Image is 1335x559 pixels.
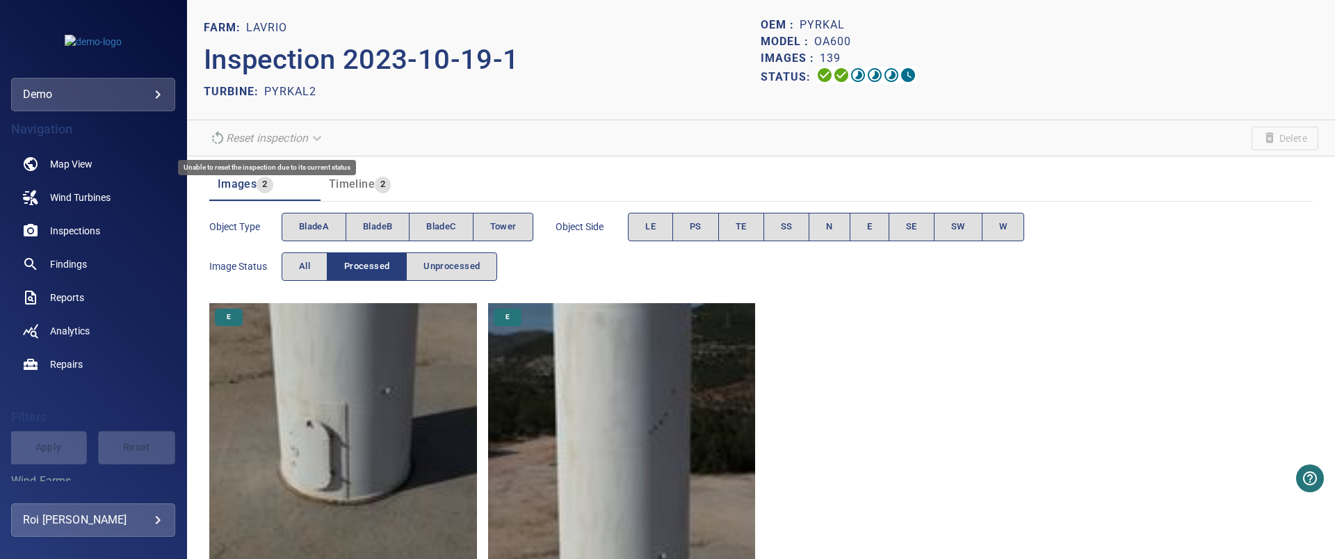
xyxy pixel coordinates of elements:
[218,177,257,191] span: Images
[204,83,264,100] p: TURBINE:
[867,219,872,235] span: E
[344,259,389,275] span: Processed
[497,312,518,322] span: E
[11,122,175,136] h4: Navigation
[826,219,832,235] span: N
[226,131,308,145] em: Reset inspection
[11,248,175,281] a: findings noActive
[11,281,175,314] a: reports noActive
[951,219,965,235] span: SW
[645,219,656,235] span: LE
[299,219,329,235] span: bladeA
[11,181,175,214] a: windturbines noActive
[264,83,316,100] p: Pyrkal2
[426,219,455,235] span: bladeC
[906,219,917,235] span: SE
[816,67,833,83] svg: Uploading 100%
[672,213,719,241] button: PS
[628,213,673,241] button: LE
[23,509,163,531] div: Roi [PERSON_NAME]
[282,213,346,241] button: bladeA
[11,214,175,248] a: inspections noActive
[329,177,375,191] span: Timeline
[490,219,517,235] span: Tower
[50,224,100,238] span: Inspections
[50,257,87,271] span: Findings
[282,213,534,241] div: objectType
[628,213,1024,241] div: objectSide
[11,410,175,424] h4: Filters
[1252,127,1318,150] span: Unable to delete the inspection due to its current status
[763,213,810,241] button: SS
[761,50,820,67] p: Images :
[282,252,498,281] div: imageStatus
[866,67,883,83] svg: ML Processing 1%
[11,348,175,381] a: repairs noActive
[781,219,793,235] span: SS
[23,83,163,106] div: demo
[814,33,851,50] p: OA600
[246,19,287,36] p: Lavrio
[204,19,246,36] p: FARM:
[204,126,330,150] div: Reset inspection
[406,252,497,281] button: Unprocessed
[850,213,889,241] button: E
[65,35,122,49] img: demo-logo
[327,252,407,281] button: Processed
[409,213,473,241] button: bladeC
[736,219,747,235] span: TE
[50,357,83,371] span: Repairs
[761,67,816,87] p: Status:
[363,219,392,235] span: bladeB
[900,67,916,83] svg: Classification 0%
[11,476,175,487] label: Wind Farms
[50,157,92,171] span: Map View
[800,17,845,33] p: Pyrkal
[809,213,850,241] button: N
[257,177,273,193] span: 2
[883,67,900,83] svg: Matching 1%
[50,291,84,305] span: Reports
[375,177,391,193] span: 2
[299,259,310,275] span: All
[761,17,800,33] p: OEM :
[820,50,841,67] p: 139
[556,220,628,234] span: Object Side
[50,191,111,204] span: Wind Turbines
[690,219,702,235] span: PS
[889,213,934,241] button: SE
[282,252,327,281] button: All
[209,220,282,234] span: Object type
[11,147,175,181] a: map noActive
[209,259,282,273] span: Image Status
[850,67,866,83] svg: Selecting 1%
[11,78,175,111] div: demo
[204,39,761,81] p: Inspection 2023-10-19-1
[346,213,410,241] button: bladeB
[718,213,764,241] button: TE
[11,314,175,348] a: analytics noActive
[833,67,850,83] svg: Data Formatted 100%
[982,213,1024,241] button: W
[218,312,239,322] span: E
[761,33,814,50] p: Model :
[934,213,982,241] button: SW
[423,259,480,275] span: Unprocessed
[50,324,90,338] span: Analytics
[999,219,1007,235] span: W
[473,213,534,241] button: Tower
